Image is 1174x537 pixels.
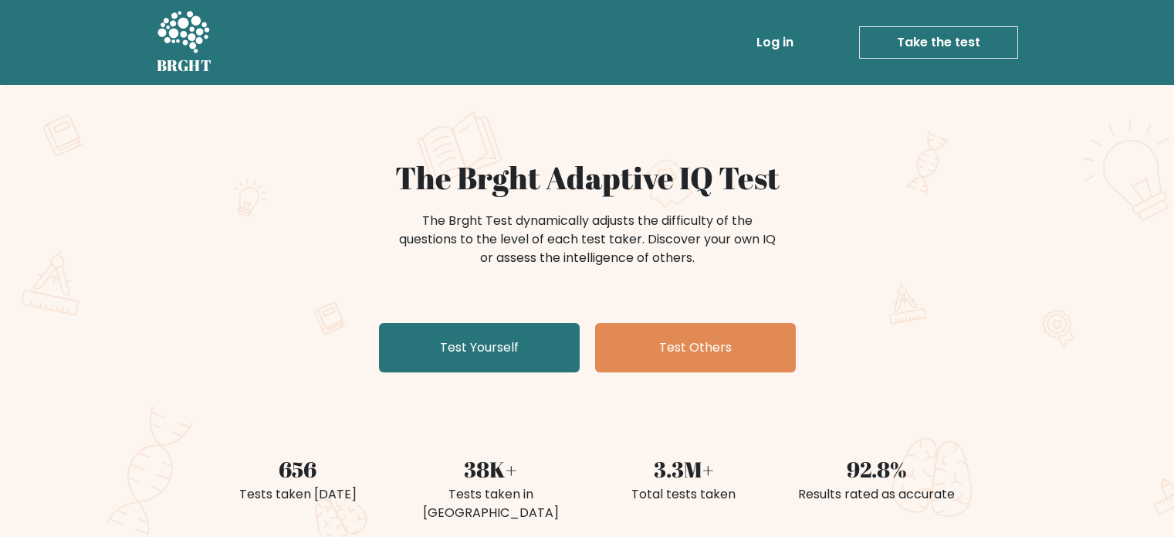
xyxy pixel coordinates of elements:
h1: The Brght Adaptive IQ Test [211,159,964,196]
div: Tests taken [DATE] [211,485,385,504]
h5: BRGHT [157,56,212,75]
div: Total tests taken [597,485,771,504]
div: Results rated as accurate [790,485,964,504]
a: Take the test [859,26,1018,59]
div: The Brght Test dynamically adjusts the difficulty of the questions to the level of each test take... [394,212,780,267]
div: 92.8% [790,453,964,485]
a: Test Yourself [379,323,580,372]
a: BRGHT [157,6,212,79]
div: 38K+ [404,453,578,485]
div: Tests taken in [GEOGRAPHIC_DATA] [404,485,578,522]
a: Test Others [595,323,796,372]
div: 656 [211,453,385,485]
a: Log in [750,27,800,58]
div: 3.3M+ [597,453,771,485]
